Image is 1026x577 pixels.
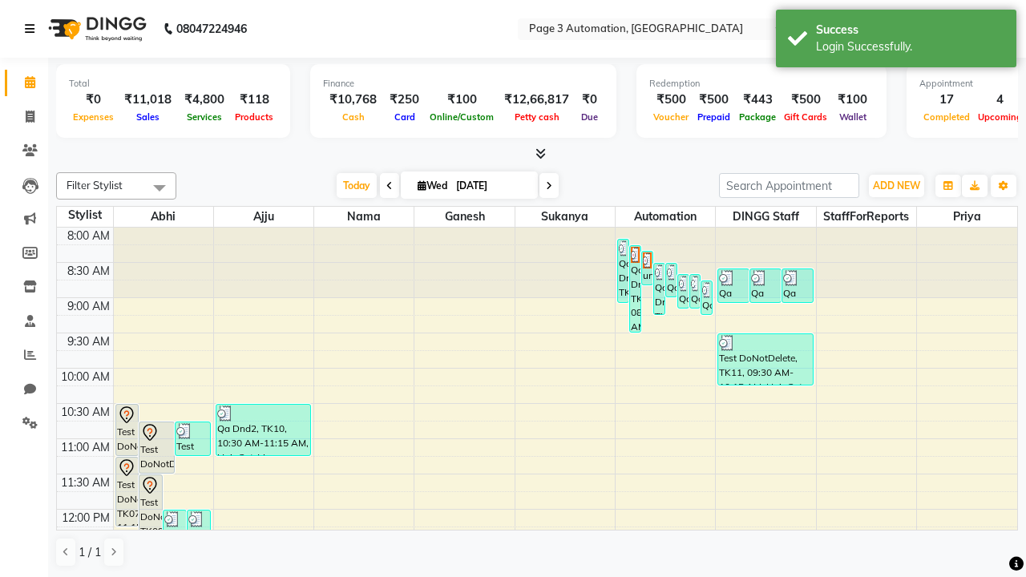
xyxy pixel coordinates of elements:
span: Package [735,111,780,123]
div: Qa Dnd2, TK26, 08:30 AM-09:15 AM, Hair Cut-Men [654,264,664,314]
span: Nama [314,207,414,227]
div: Qa Dnd2, TK10, 10:30 AM-11:15 AM, Hair Cut-Men [216,405,310,455]
div: ₹10,768 [323,91,383,109]
div: ₹500 [693,91,735,109]
div: Qa Dnd2, TK25, 08:45 AM-09:15 AM, Hair Cut By Expert-Men [701,281,712,314]
span: Prepaid [693,111,734,123]
div: ₹500 [649,91,693,109]
div: 10:00 AM [58,369,113,385]
div: Login Successfully. [816,38,1004,55]
span: Gift Cards [780,111,831,123]
span: ADD NEW [873,180,920,192]
span: Expenses [69,111,118,123]
div: Test DoNotDelete, TK11, 09:30 AM-10:15 AM, Hair Cut-Men [718,334,812,385]
div: 8:00 AM [64,228,113,244]
div: 17 [919,91,974,109]
div: Qa Dnd2, TK24, 08:40 AM-09:10 AM, Hair Cut By Expert-Men [690,275,701,308]
div: ₹118 [231,91,277,109]
div: Total [69,77,277,91]
span: Priya [917,207,1017,227]
div: Stylist [57,207,113,224]
div: Qa Dnd2, TK19, 08:35 AM-09:05 AM, Hair Cut By Expert-Men [718,269,749,302]
div: Qa Dnd2, TK18, 08:30 AM-09:00 AM, Hair cut Below 12 years (Boy) [666,264,677,297]
span: Card [390,111,419,123]
span: Filter Stylist [67,179,123,192]
div: ₹0 [69,91,118,109]
div: 10:30 AM [58,404,113,421]
div: 8:30 AM [64,263,113,280]
div: Qa Dnd2, TK20, 08:35 AM-09:05 AM, Hair Cut By Expert-Men [750,269,781,302]
span: 1 / 1 [79,544,101,561]
span: Sukanya [515,207,615,227]
span: Wed [414,180,451,192]
b: 08047224946 [176,6,247,51]
span: DINGG Staff [716,207,815,227]
span: Today [337,173,377,198]
div: Test DoNotDelete, TK08, 10:45 AM-11:30 AM, Hair Cut-Men [139,422,174,473]
div: ₹443 [735,91,780,109]
span: Completed [919,111,974,123]
span: Sales [132,111,164,123]
span: Online/Custom [426,111,498,123]
div: ₹500 [780,91,831,109]
span: Wallet [835,111,870,123]
div: ₹250 [383,91,426,109]
span: StaffForReports [817,207,916,227]
div: Success [816,22,1004,38]
div: ₹11,018 [118,91,178,109]
div: Qa Dnd2, TK21, 08:35 AM-09:05 AM, Hair cut Below 12 years (Boy) [782,269,813,302]
div: 11:00 AM [58,439,113,456]
div: ₹100 [831,91,874,109]
div: Redemption [649,77,874,91]
div: 11:30 AM [58,474,113,491]
span: Due [577,111,602,123]
div: Qa Dnd2, TK22, 08:10 AM-09:05 AM, Special Hair Wash- Men [618,240,628,302]
div: Test DoNotDelete, TK07, 11:15 AM-12:15 PM, Hair Cut-Women [116,458,139,526]
span: Ganesh [414,207,514,227]
span: Abhi [114,207,213,227]
button: ADD NEW [869,175,924,197]
div: ₹0 [576,91,604,109]
div: Test DoNotDelete, TK09, 11:30 AM-12:30 PM, Hair Cut-Women [139,475,162,543]
div: 4 [974,91,1026,109]
div: Qa Dnd2, TK23, 08:40 AM-09:10 AM, Hair Cut By Expert-Men [678,275,689,308]
input: 2025-09-03 [451,174,531,198]
div: Qa Dnd2, TK17, 08:15 AM-09:30 AM, Hair Cut By Expert-Men,Hair Cut-Men [630,246,640,332]
span: Automation [616,207,715,227]
div: Test DoNotDelete, TK12, 10:45 AM-11:15 AM, Hair Cut By Expert-Men [176,422,210,455]
span: Cash [338,111,369,123]
div: Finance [323,77,604,91]
span: Services [183,111,226,123]
span: Products [231,111,277,123]
input: Search Appointment [719,173,859,198]
div: ₹4,800 [178,91,231,109]
span: Voucher [649,111,693,123]
div: ₹100 [426,91,498,109]
span: Upcoming [974,111,1026,123]
span: Ajju [214,207,313,227]
span: Petty cash [511,111,563,123]
div: 9:00 AM [64,298,113,315]
div: ₹12,66,817 [498,91,576,109]
div: 9:30 AM [64,333,113,350]
img: logo [41,6,151,51]
div: Test DoNotDelete, TK14, 12:00 PM-12:45 PM, Hair Cut-Men [188,510,210,561]
div: undefined, TK16, 08:20 AM-08:50 AM, Hair cut Below 12 years (Boy) [642,252,652,284]
div: 12:00 PM [59,510,113,527]
div: Test DoNotDelete, TK06, 10:30 AM-11:15 AM, Hair Cut-Men [116,405,139,455]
